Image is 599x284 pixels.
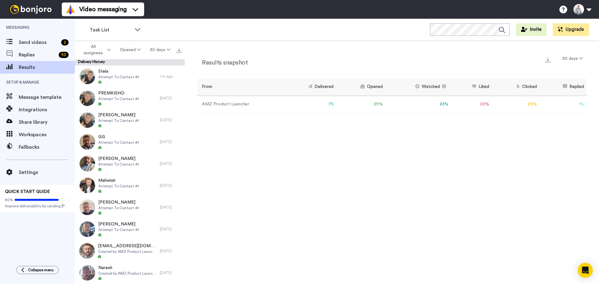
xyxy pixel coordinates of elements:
img: bb233b6d-d572-425e-be41-0a818a4c4dc1-thumb.jpg [80,90,95,106]
img: export.svg [177,48,182,53]
button: Export a summary of each team member’s results that match this filter now. [543,55,552,64]
span: QUICK START GUIDE [5,190,50,194]
span: [PERSON_NAME] [98,112,139,118]
td: 75 [282,96,336,113]
td: 23 % [385,96,451,113]
td: 20 % [492,96,539,113]
div: [DATE] [160,270,182,275]
th: From [197,79,282,96]
div: [DATE] [160,161,182,166]
span: Created by AMZ Product Launcher [98,249,157,254]
span: Naresh [98,265,157,271]
span: PREMKISHO [98,90,139,96]
span: [PERSON_NAME] [98,221,139,227]
a: NareshCreated by AMZ Product Launcher[DATE] [75,262,185,284]
div: [DATE] [160,139,182,144]
button: All assignees [76,41,115,59]
button: Export all results that match these filters now. [175,45,183,55]
span: Send videos [19,39,59,46]
button: Upgrade [553,23,589,36]
a: [PERSON_NAME]Attempt To Contact #1[DATE] [75,109,185,131]
button: Collapse menu [16,266,59,274]
td: 20 % [451,96,492,113]
div: [DATE] [160,205,182,210]
span: Message template [19,94,75,101]
span: Attempt To Contact #1 [98,96,139,101]
a: MahwishAttempt To Contact #1[DATE] [75,175,185,196]
div: [DATE] [160,118,182,123]
img: c59abbd0-a8df-4194-ba4e-54f7eaf59977-thumb.jpg [80,69,95,84]
td: 29 % [336,96,385,113]
div: Open Intercom Messenger [578,263,593,278]
button: 30 days [558,53,587,64]
span: Attempt To Contact #1 [98,227,139,232]
span: Attempt To Contact #1 [98,75,139,79]
span: GG [98,134,139,140]
span: Replies [19,51,56,59]
div: 1 hr ago [160,74,182,79]
a: PREMKISHOAttempt To Contact #1[DATE] [75,87,185,109]
div: [DATE] [160,96,182,101]
button: Invite [516,23,547,36]
span: Improve deliverability by sending [PERSON_NAME]’s from your own email [5,204,70,209]
th: Clicked [492,79,539,96]
a: [PERSON_NAME]Attempt To Contact #1[DATE] [75,196,185,218]
img: 00c99bde-e4e6-4180-b0f0-01570524c67d-thumb.jpg [80,221,95,237]
img: export.svg [545,58,550,63]
a: StelaAttempt To Contact #11 hr ago [75,65,185,87]
img: d80c42ff-5e9c-4d66-9ef6-99c114fd5dfe-thumb.jpg [80,178,95,193]
div: 93 [59,52,69,58]
span: Workspaces [19,131,75,138]
a: [PERSON_NAME]Attempt To Contact #1[DATE] [75,218,185,240]
span: Collapse menu [28,267,54,272]
div: [DATE] [160,227,182,232]
a: GGAttempt To Contact #1[DATE] [75,131,185,153]
span: [PERSON_NAME] [98,156,139,162]
img: bj-logo-header-white.svg [7,5,54,14]
span: Stela [98,68,139,75]
div: [DATE] [160,248,182,253]
span: Settings [19,169,75,176]
a: [EMAIL_ADDRESS][DOMAIN_NAME]Created by AMZ Product Launcher[DATE] [75,240,185,262]
th: Replied [539,79,587,96]
span: Task List [90,26,131,34]
span: [EMAIL_ADDRESS][DOMAIN_NAME] [98,243,157,249]
span: Mahwish [98,177,139,184]
th: Opened [336,79,385,96]
span: Attempt To Contact #1 [98,162,139,167]
span: Video messaging [79,5,127,14]
span: [PERSON_NAME] [98,199,139,205]
img: 245763cd-4278-4b2e-a59c-a779b1c874c3-thumb.jpg [79,243,95,259]
span: Attempt To Contact #1 [98,140,139,145]
th: Liked [451,79,492,96]
button: 30 days [145,44,175,55]
button: Opened [115,44,145,55]
div: 2 [61,39,69,46]
img: 69f1aeba-f62a-4f11-87e0-9940f662d95e-thumb.jpg [80,265,95,281]
span: 80% [5,197,13,202]
span: Created by AMZ Product Launcher [98,271,157,276]
span: Fallbacks [19,143,75,151]
div: Delivery History [75,59,185,65]
img: vm-color.svg [66,4,75,14]
span: Results [19,64,75,71]
th: Watched [385,79,451,96]
td: AMZ Product Launcher [197,96,282,113]
h2: Results snapshot [197,59,248,66]
span: Integrations [19,106,75,113]
span: Attempt To Contact #1 [98,184,139,189]
span: Attempt To Contact #1 [98,118,139,123]
div: [DATE] [160,183,182,188]
span: All assignees [80,44,106,56]
span: Share library [19,118,75,126]
a: [PERSON_NAME]Attempt To Contact #1[DATE] [75,153,185,175]
img: 87d4121d-b41d-47ab-862e-143184c5f35e-thumb.jpg [80,112,95,128]
span: Attempt To Contact #1 [98,205,139,210]
img: 04c69f53-fd27-4661-adcf-7b259d65ff2d-thumb.jpg [80,134,95,150]
td: 1 % [539,96,587,113]
img: c165f0a7-67d6-47a3-a42d-7e2fa6bf1c0e-thumb.jpg [80,200,95,215]
img: 63857c69-23e9-4f59-910e-a06d116cd82d-thumb.jpg [80,156,95,171]
th: Delivered [282,79,336,96]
